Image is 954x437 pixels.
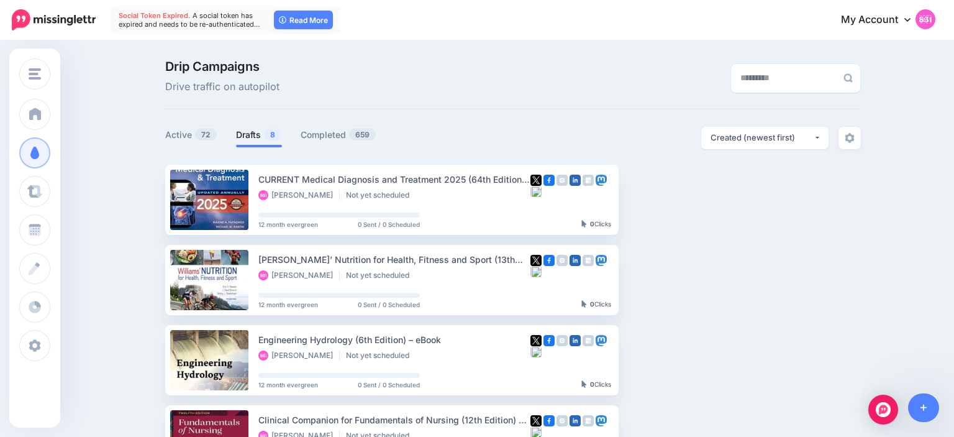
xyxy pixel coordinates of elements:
div: [PERSON_NAME]’ Nutrition for Health, Fitness and Sport (13th Edition) – eBook [258,252,530,267]
span: 72 [195,129,217,140]
li: Not yet scheduled [346,190,416,200]
img: instagram-grey-square.png [556,335,568,346]
li: Not yet scheduled [346,270,416,280]
a: My Account [829,5,935,35]
img: mastodon-square.png [596,175,607,186]
img: twitter-square.png [530,175,542,186]
span: 12 month evergreen [258,221,318,228]
img: mastodon-square.png [596,415,607,426]
img: twitter-square.png [530,335,542,346]
img: google_business-grey-square.png [583,255,594,266]
a: Drafts8 [236,127,282,142]
b: 0 [590,220,594,228]
span: 8 [264,129,281,140]
b: 0 [590,300,594,308]
div: Clicks [581,381,611,389]
img: mastodon-square.png [596,335,607,346]
div: Engineering Hydrology (6th Edition) – eBook [258,333,530,347]
span: A social token has expired and needs to be re-authenticated… [119,11,260,29]
button: Created (newest first) [701,127,829,149]
img: instagram-grey-square.png [556,255,568,266]
img: facebook-square.png [543,415,555,426]
img: google_business-grey-square.png [583,335,594,346]
img: bluesky-grey-square.png [530,186,542,197]
li: [PERSON_NAME] [258,190,340,200]
img: google_business-grey-square.png [583,415,594,426]
img: google_business-grey-square.png [583,175,594,186]
img: facebook-square.png [543,175,555,186]
span: 0 Sent / 0 Scheduled [358,221,420,228]
img: pointer-grey-darker.png [581,220,587,228]
img: facebook-square.png [543,335,555,346]
a: Completed659 [301,127,376,142]
li: Not yet scheduled [346,351,416,361]
img: bluesky-grey-square.png [530,266,542,277]
div: Created (newest first) [711,132,814,144]
img: search-grey-6.png [843,73,853,83]
div: Open Intercom Messenger [868,395,898,425]
span: 12 month evergreen [258,382,318,388]
div: Clicks [581,221,611,228]
div: Clicks [581,301,611,308]
div: CURRENT Medical Diagnosis and Treatment 2025 (64th Edition) – eBook [258,172,530,186]
div: Clinical Companion for Fundamentals of Nursing (12th Edition) – eBook [258,413,530,427]
li: [PERSON_NAME] [258,270,340,280]
img: bluesky-grey-square.png [530,346,542,357]
a: Active72 [165,127,217,142]
b: 0 [590,380,594,388]
img: twitter-square.png [530,415,542,426]
span: 0 Sent / 0 Scheduled [358,382,420,388]
span: Drip Campaigns [165,60,279,73]
img: linkedin-square.png [570,175,581,186]
span: Drive traffic on autopilot [165,79,279,95]
img: linkedin-square.png [570,335,581,346]
span: 659 [349,129,376,140]
span: Social Token Expired. [119,11,191,20]
span: 12 month evergreen [258,301,318,308]
img: Missinglettr [12,9,96,30]
img: instagram-grey-square.png [556,175,568,186]
img: pointer-grey-darker.png [581,380,587,388]
img: linkedin-square.png [570,255,581,266]
img: linkedin-square.png [570,415,581,426]
img: menu.png [29,68,41,80]
img: facebook-square.png [543,255,555,266]
img: twitter-square.png [530,255,542,266]
span: 0 Sent / 0 Scheduled [358,301,420,308]
img: instagram-grey-square.png [556,415,568,426]
img: settings-grey.png [845,133,855,143]
a: Read More [274,11,333,29]
img: mastodon-square.png [596,255,607,266]
li: [PERSON_NAME] [258,351,340,361]
img: pointer-grey-darker.png [581,300,587,308]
